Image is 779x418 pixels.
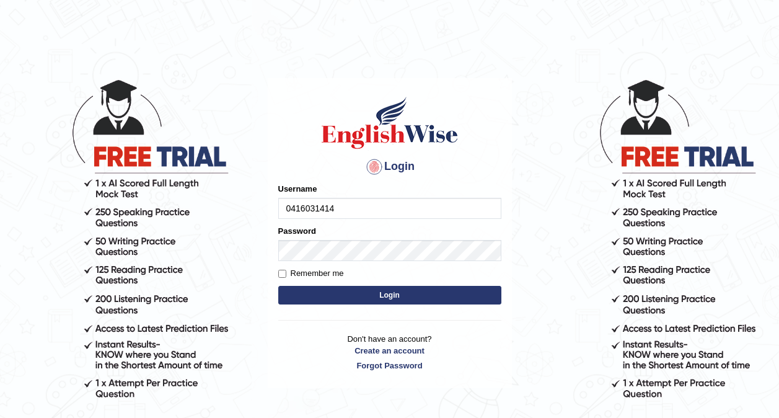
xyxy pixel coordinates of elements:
h4: Login [278,157,501,177]
a: Forgot Password [278,360,501,371]
label: Remember me [278,267,344,280]
p: Don't have an account? [278,333,501,371]
label: Password [278,225,316,237]
input: Remember me [278,270,286,278]
button: Login [278,286,501,305]
label: Username [278,183,317,195]
a: Create an account [278,345,501,357]
img: Logo of English Wise sign in for intelligent practice with AI [319,95,460,151]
